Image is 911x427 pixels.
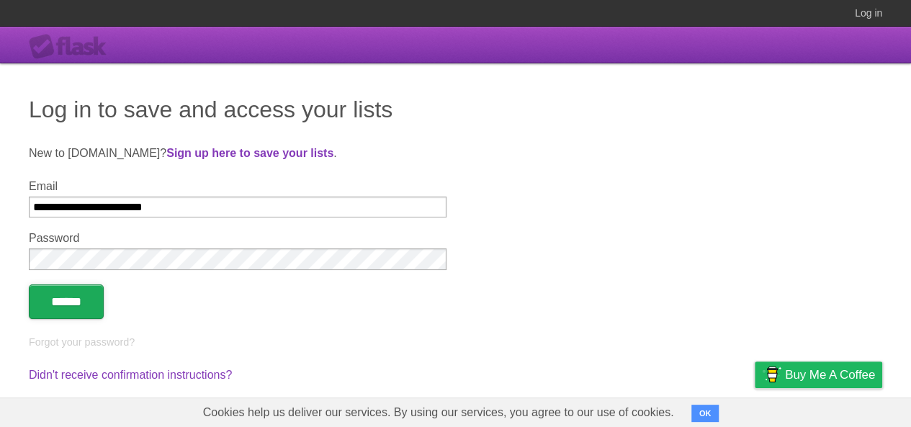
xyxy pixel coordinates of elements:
a: Forgot your password? [29,336,135,348]
div: Flask [29,34,115,60]
span: Cookies help us deliver our services. By using our services, you agree to our use of cookies. [189,398,688,427]
img: Buy me a coffee [762,362,781,387]
label: Password [29,232,446,245]
p: New to [DOMAIN_NAME]? . [29,145,882,162]
button: OK [691,405,719,422]
label: Email [29,180,446,193]
span: Buy me a coffee [785,362,875,387]
a: Sign up here to save your lists [166,147,333,159]
a: Buy me a coffee [755,361,882,388]
h1: Log in to save and access your lists [29,92,882,127]
a: Didn't receive confirmation instructions? [29,369,232,381]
